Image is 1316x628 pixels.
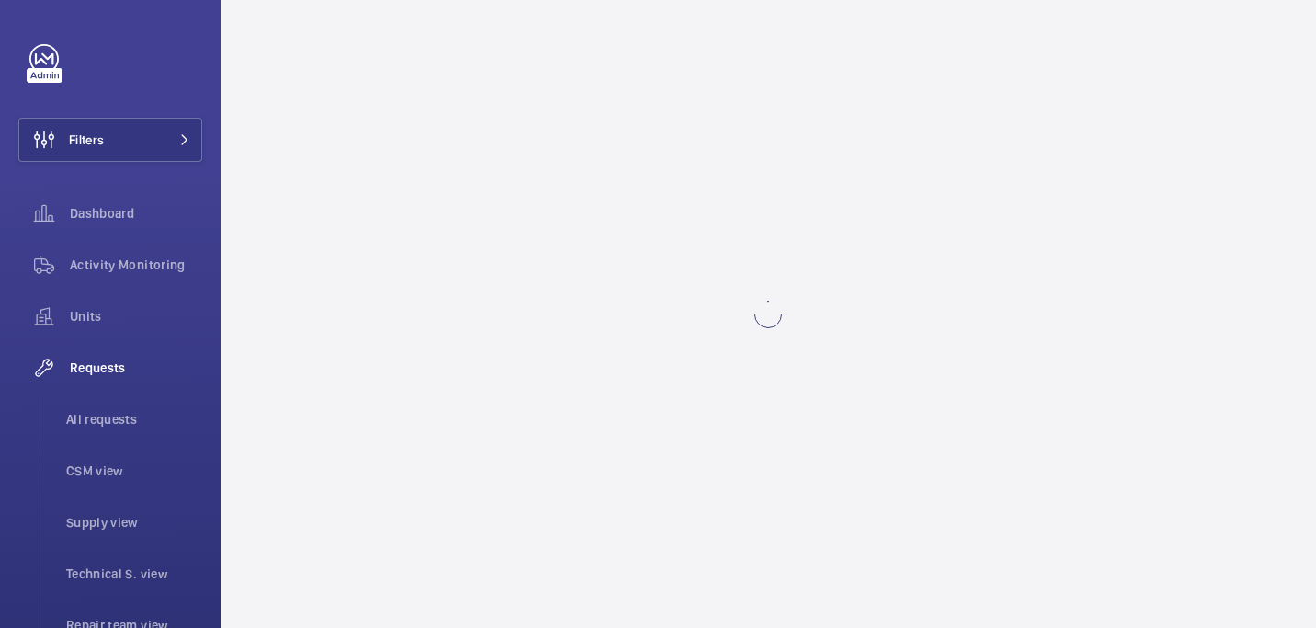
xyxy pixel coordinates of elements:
[18,118,202,162] button: Filters
[69,131,104,149] span: Filters
[70,204,202,223] span: Dashboard
[70,256,202,274] span: Activity Monitoring
[66,410,202,428] span: All requests
[66,513,202,531] span: Supply view
[66,565,202,583] span: Technical S. view
[70,359,202,377] span: Requests
[66,462,202,480] span: CSM view
[70,307,202,325] span: Units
